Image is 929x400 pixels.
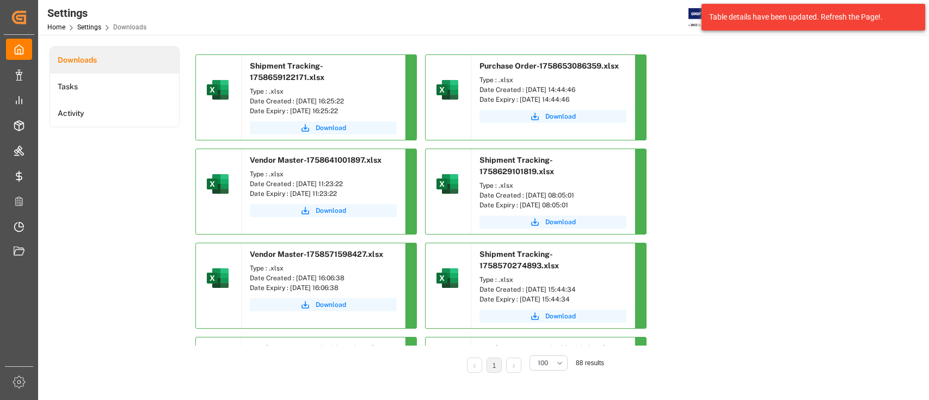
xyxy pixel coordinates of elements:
[250,179,397,189] div: Date Created : [DATE] 11:23:22
[316,300,346,310] span: Download
[250,169,397,179] div: Type : .xlsx
[479,181,626,190] div: Type : .xlsx
[434,77,460,103] img: microsoft-excel-2019--v1.png
[205,77,231,103] img: microsoft-excel-2019--v1.png
[250,273,397,283] div: Date Created : [DATE] 16:06:38
[77,23,101,31] a: Settings
[479,275,626,285] div: Type : .xlsx
[250,204,397,217] button: Download
[545,112,576,121] span: Download
[205,171,231,197] img: microsoft-excel-2019--v1.png
[250,344,383,353] span: Vendor Master-1758568714671.xlsx
[538,358,548,368] span: 100
[50,73,179,100] a: Tasks
[479,110,626,123] button: Download
[250,283,397,293] div: Date Expiry : [DATE] 16:06:38
[479,310,626,323] button: Download
[487,358,502,373] li: 1
[434,265,460,291] img: microsoft-excel-2019--v1.png
[250,156,382,164] span: Vendor Master-1758641001897.xlsx
[50,47,179,73] a: Downloads
[479,200,626,210] div: Date Expiry : [DATE] 08:05:01
[506,358,521,373] li: Next Page
[316,123,346,133] span: Download
[479,95,626,104] div: Date Expiry : [DATE] 14:44:46
[50,100,179,127] a: Activity
[250,106,397,116] div: Date Expiry : [DATE] 16:25:22
[467,358,482,373] li: Previous Page
[479,61,619,70] span: Purchase Order-1758653086359.xlsx
[576,359,604,367] span: 88 results
[479,156,554,176] span: Shipment Tracking-1758629101819.xlsx
[250,263,397,273] div: Type : .xlsx
[709,11,909,23] div: Table details have been updated. Refresh the Page!.
[47,23,65,31] a: Home
[47,5,146,21] div: Settings
[479,75,626,85] div: Type : .xlsx
[434,171,460,197] img: microsoft-excel-2019--v1.png
[493,362,496,370] a: 1
[250,250,383,259] span: Vendor Master-1758571598427.xlsx
[688,8,726,27] img: Exertis%20JAM%20-%20Email%20Logo.jpg_1722504956.jpg
[250,121,397,134] button: Download
[545,217,576,227] span: Download
[205,265,231,291] img: microsoft-excel-2019--v1.png
[479,85,626,95] div: Date Created : [DATE] 14:44:46
[479,250,559,270] span: Shipment Tracking-1758570274893.xlsx
[316,206,346,216] span: Download
[250,298,397,311] button: Download
[250,189,397,199] div: Date Expiry : [DATE] 11:23:22
[545,311,576,321] span: Download
[479,285,626,294] div: Date Created : [DATE] 15:44:34
[479,190,626,200] div: Date Created : [DATE] 08:05:01
[250,61,324,82] span: Shipment Tracking-1758659122171.xlsx
[479,294,626,304] div: Date Expiry : [DATE] 15:44:34
[530,355,568,371] button: open menu
[250,96,397,106] div: Date Created : [DATE] 16:25:22
[479,216,626,229] button: Download
[250,87,397,96] div: Type : .xlsx
[479,344,614,353] span: Vendor Master-1758568496134.xlsx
